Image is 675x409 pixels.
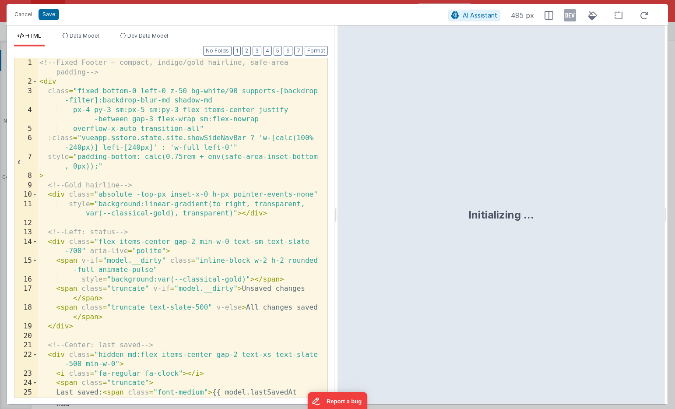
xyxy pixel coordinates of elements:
[14,106,38,124] div: 4
[203,46,232,56] button: No Folds
[274,46,282,56] button: 5
[284,46,292,56] button: 6
[10,8,36,21] button: Cancel
[14,275,38,285] div: 16
[305,46,328,56] button: Format
[14,124,38,134] div: 5
[14,322,38,331] div: 19
[14,171,38,181] div: 8
[463,11,497,19] span: AI Assistant
[243,46,251,56] button: 2
[14,87,38,106] div: 3
[14,134,38,152] div: 6
[14,228,38,237] div: 13
[14,284,38,303] div: 17
[39,9,59,20] button: Save
[14,77,38,87] div: 2
[263,46,272,56] button: 4
[294,46,303,56] button: 7
[14,219,38,228] div: 12
[14,256,38,275] div: 15
[14,200,38,219] div: 11
[14,237,38,256] div: 14
[127,32,168,39] span: Dev Data Model
[14,388,38,407] div: 25
[233,46,241,56] button: 1
[14,369,38,379] div: 23
[253,46,261,56] button: 3
[14,350,38,369] div: 22
[70,32,99,39] span: Data Model
[14,341,38,350] div: 21
[448,10,500,21] button: AI Assistant
[14,331,38,341] div: 20
[14,58,38,77] div: 1
[511,10,534,21] span: 495 px
[14,303,38,322] div: 18
[14,190,38,200] div: 10
[14,152,38,171] div: 7
[25,32,41,39] span: HTML
[14,181,38,190] div: 9
[468,208,534,222] div: Initializing ...
[14,378,38,388] div: 24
